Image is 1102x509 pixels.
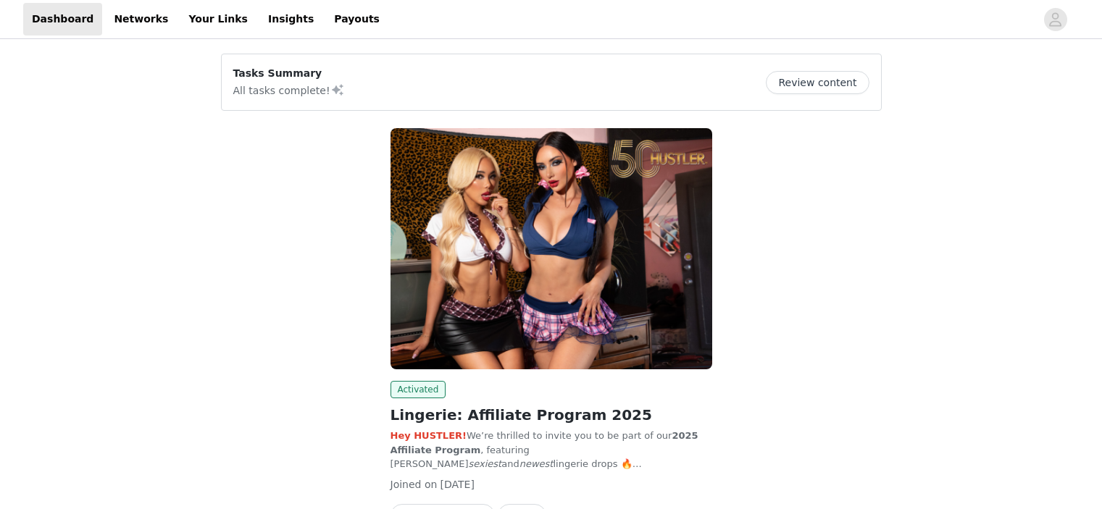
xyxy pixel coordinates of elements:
[325,3,388,35] a: Payouts
[519,458,554,469] em: newest
[766,71,869,94] button: Review content
[391,128,712,369] img: HUSTLER Hollywood
[391,479,438,490] span: Joined on
[391,429,712,471] p: We’re thrilled to invite you to be part of our , featuring [PERSON_NAME] and lingerie drops 🔥
[469,458,502,469] em: sexiest
[441,479,475,490] span: [DATE]
[233,66,345,81] p: Tasks Summary
[180,3,256,35] a: Your Links
[391,381,446,398] span: Activated
[391,430,698,455] strong: 2025 Affiliate Program
[391,430,467,441] strong: Hey HUSTLER!
[391,404,712,426] h2: Lingerie: Affiliate Program 2025
[23,3,102,35] a: Dashboard
[1048,8,1062,31] div: avatar
[259,3,322,35] a: Insights
[233,81,345,98] p: All tasks complete!
[105,3,177,35] a: Networks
